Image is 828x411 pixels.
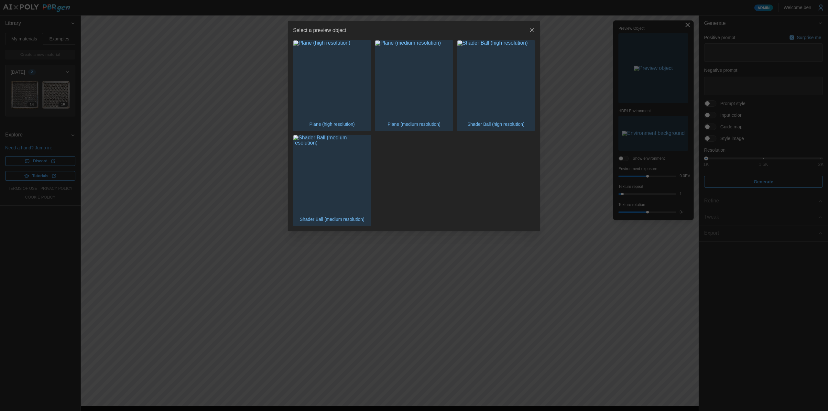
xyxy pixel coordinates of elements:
[293,28,346,33] h2: Select a preview object
[293,135,371,212] img: Shader Ball (medium resolution)
[464,118,528,131] p: Shader Ball (high resolution)
[297,213,368,226] p: Shader Ball (medium resolution)
[375,40,453,131] button: Plane (medium resolution)Plane (medium resolution)
[375,40,452,118] img: Plane (medium resolution)
[293,40,371,118] img: Plane (high resolution)
[293,135,371,226] button: Shader Ball (medium resolution)Shader Ball (medium resolution)
[293,40,371,131] button: Plane (high resolution)Plane (high resolution)
[306,118,358,131] p: Plane (high resolution)
[384,118,443,131] p: Plane (medium resolution)
[457,40,535,118] img: Shader Ball (high resolution)
[457,40,535,131] button: Shader Ball (high resolution)Shader Ball (high resolution)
